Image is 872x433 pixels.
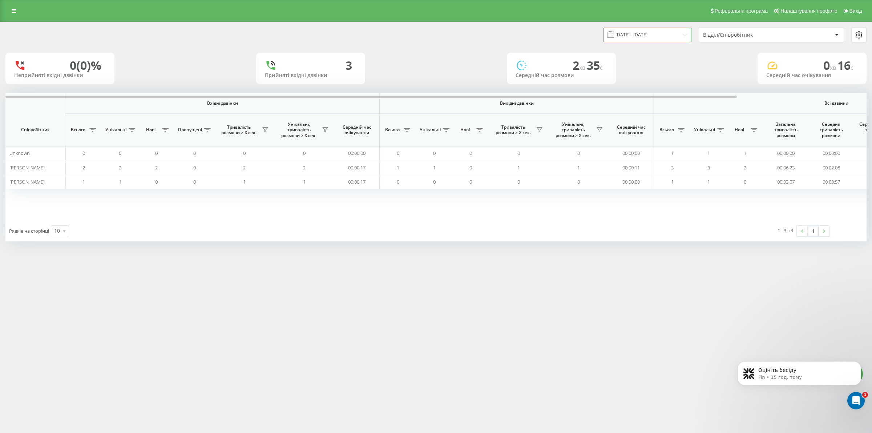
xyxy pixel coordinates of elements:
span: 0 [155,179,158,185]
span: 0 [193,164,196,171]
span: Всього [69,127,87,133]
td: 00:00:17 [334,175,380,189]
span: 0 [823,57,837,73]
span: Унікальні [694,127,715,133]
td: 00:00:00 [763,146,808,160]
div: Неприйняті вхідні дзвінки [14,72,106,79]
span: 0 [433,179,436,185]
a: 1 [808,226,819,236]
span: Унікальні [420,127,441,133]
span: 1 [707,179,710,185]
td: 00:03:57 [808,175,854,189]
span: хв [579,64,587,72]
span: 0 [193,150,196,156]
span: Реферальна програма [715,8,768,14]
span: 2 [744,164,746,171]
span: [PERSON_NAME] [9,164,45,171]
span: 1 [577,164,580,171]
span: Унікальні, тривалість розмови > Х сек. [278,121,320,139]
span: 2 [119,164,121,171]
span: Всього [658,127,676,133]
span: Унікальні [105,127,126,133]
span: Загальна тривалість розмови [768,121,803,139]
span: 3 [707,164,710,171]
span: Тривалість розмови > Х сек. [492,124,534,136]
span: Вихідні дзвінки [397,100,637,106]
div: Прийняті вхідні дзвінки [265,72,356,79]
span: Тривалість розмови > Х сек. [218,124,260,136]
span: Унікальні, тривалість розмови > Х сек. [552,121,594,139]
div: Відділ/Співробітник [703,32,790,38]
span: 1 [671,179,674,185]
div: 3 [346,59,352,72]
span: 1 [397,164,399,171]
span: 3 [671,164,674,171]
span: 0 [243,150,246,156]
span: 0 [82,150,85,156]
iframe: Intercom notifications повідомлення [727,346,872,413]
span: Рядків на сторінці [9,228,49,234]
span: хв [830,64,837,72]
span: 0 [577,179,580,185]
span: 0 [397,150,399,156]
span: c [851,64,853,72]
span: 0 [433,150,436,156]
span: 1 [243,179,246,185]
span: 0 [744,179,746,185]
span: Середній час очікування [340,124,374,136]
span: Середній час очікування [614,124,648,136]
span: 2 [155,164,158,171]
span: 0 [193,179,196,185]
span: 1 [517,164,520,171]
div: 0 (0)% [70,59,101,72]
span: 0 [397,179,399,185]
span: 1 [707,150,710,156]
div: 10 [54,227,60,234]
span: Нові [456,127,474,133]
span: 0 [469,164,472,171]
div: Середній час розмови [516,72,607,79]
td: 00:03:57 [763,175,808,189]
span: 0 [517,179,520,185]
td: 00:00:00 [808,146,854,160]
span: 0 [155,150,158,156]
td: 00:06:23 [763,160,808,175]
span: 0 [577,150,580,156]
span: Вихід [849,8,862,14]
span: 0 [469,179,472,185]
div: Середній час очікування [766,72,858,79]
span: 0 [303,150,306,156]
td: 00:02:08 [808,160,854,175]
td: 00:00:17 [334,160,380,175]
span: c [600,64,603,72]
span: 16 [837,57,853,73]
span: Співробітник [12,127,59,133]
span: 2 [82,164,85,171]
span: Вхідні дзвінки [84,100,360,106]
span: 1 [744,150,746,156]
span: 0 [517,150,520,156]
td: 00:00:00 [334,146,380,160]
span: Пропущені [178,127,202,133]
span: 1 [303,179,306,185]
span: Нові [730,127,748,133]
span: 2 [243,164,246,171]
span: [PERSON_NAME] [9,179,45,185]
span: Налаштування профілю [780,8,837,14]
span: 0 [469,150,472,156]
span: 2 [303,164,306,171]
span: Середня тривалість розмови [814,121,848,139]
iframe: Intercom live chat [847,392,865,409]
span: Всього [383,127,401,133]
td: 00:00:00 [609,175,654,189]
span: 1 [119,179,121,185]
span: 35 [587,57,603,73]
div: 1 - 3 з 3 [778,227,793,234]
span: 1 [82,179,85,185]
span: 1 [433,164,436,171]
span: Нові [142,127,160,133]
